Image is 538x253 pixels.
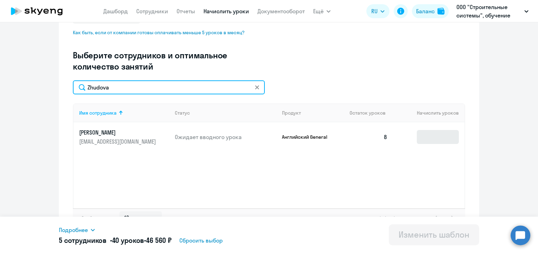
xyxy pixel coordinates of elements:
[73,80,265,94] input: Поиск по имени, email, продукту или статусу
[282,110,344,116] div: Продукт
[437,8,444,15] img: balance
[59,226,88,234] span: Подробнее
[412,4,449,18] button: Балансbalance
[175,133,276,141] p: Ожидает вводного урока
[79,129,158,136] p: [PERSON_NAME]
[282,134,334,140] p: Английский General
[313,4,331,18] button: Ещё
[399,229,469,240] div: Изменить шаблон
[371,7,378,15] span: RU
[103,8,128,15] a: Дашборд
[73,29,250,36] span: Как быть, если от компании готовы оплачивать меньше 5 уроков в месяц?
[136,8,168,15] a: Сотрудники
[79,110,117,116] div: Имя сотрудника
[453,3,532,20] button: ООО "Строительные системы", обучение
[313,7,324,15] span: Ещё
[146,236,172,245] span: 46 560 ₽
[350,110,386,116] span: Остаток уроков
[379,215,423,221] span: 1 - 1 из 1 сотрудника
[416,7,435,15] div: Баланс
[175,110,190,116] div: Статус
[282,110,301,116] div: Продукт
[344,122,393,152] td: 8
[112,236,144,245] span: 40 уроков
[79,138,158,145] p: [EMAIL_ADDRESS][DOMAIN_NAME]
[456,3,522,20] p: ООО "Строительные системы", обучение
[366,4,389,18] button: RU
[79,129,169,145] a: [PERSON_NAME][EMAIL_ADDRESS][DOMAIN_NAME]
[257,8,305,15] a: Документооборот
[81,215,117,221] span: Отображать по:
[59,236,172,245] h5: 5 сотрудников • •
[177,8,195,15] a: Отчеты
[175,110,276,116] div: Статус
[73,50,250,72] h3: Выберите сотрудников и оптимальное количество занятий
[179,236,223,245] span: Сбросить выбор
[204,8,249,15] a: Начислить уроки
[389,224,479,245] button: Изменить шаблон
[79,110,169,116] div: Имя сотрудника
[393,103,464,122] th: Начислить уроков
[350,110,393,116] div: Остаток уроков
